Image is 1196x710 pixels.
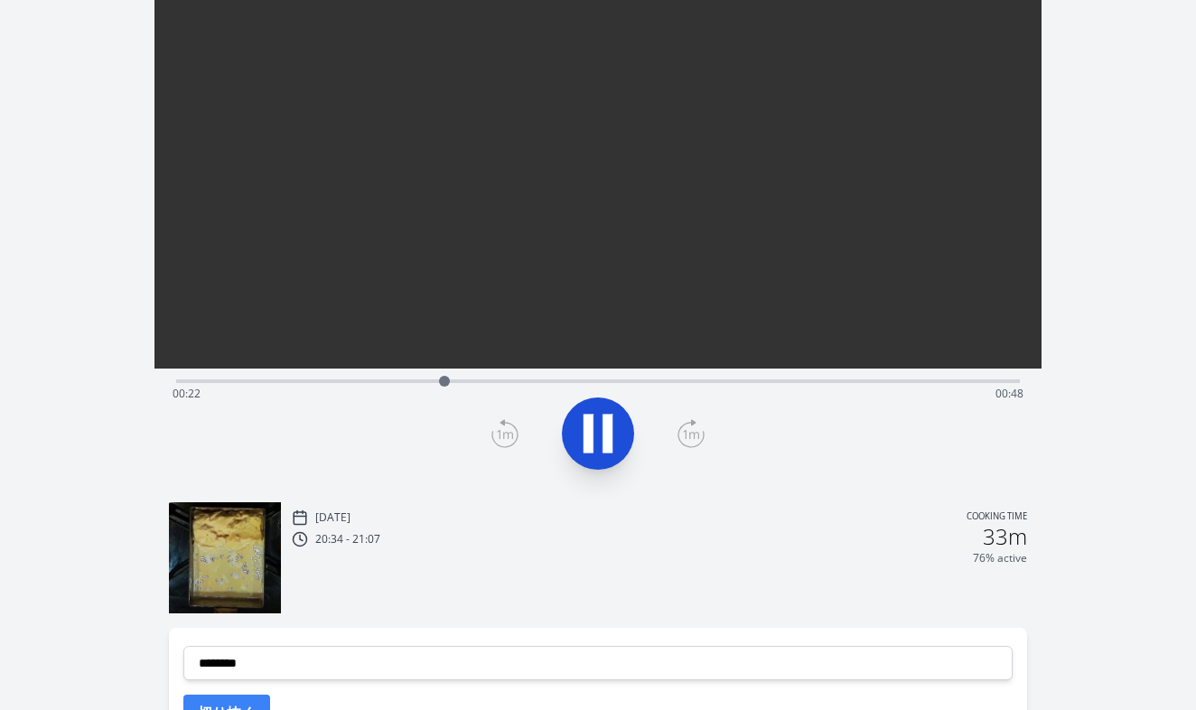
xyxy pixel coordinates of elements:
p: 20:34 - 21:07 [315,532,380,547]
p: Cooking time [967,509,1027,526]
span: 00:22 [173,386,201,401]
span: 00:48 [995,386,1023,401]
img: 251013113502_thumb.jpeg [169,502,281,614]
p: 76% active [973,551,1027,565]
h2: 33m [983,526,1027,547]
p: [DATE] [315,510,350,525]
